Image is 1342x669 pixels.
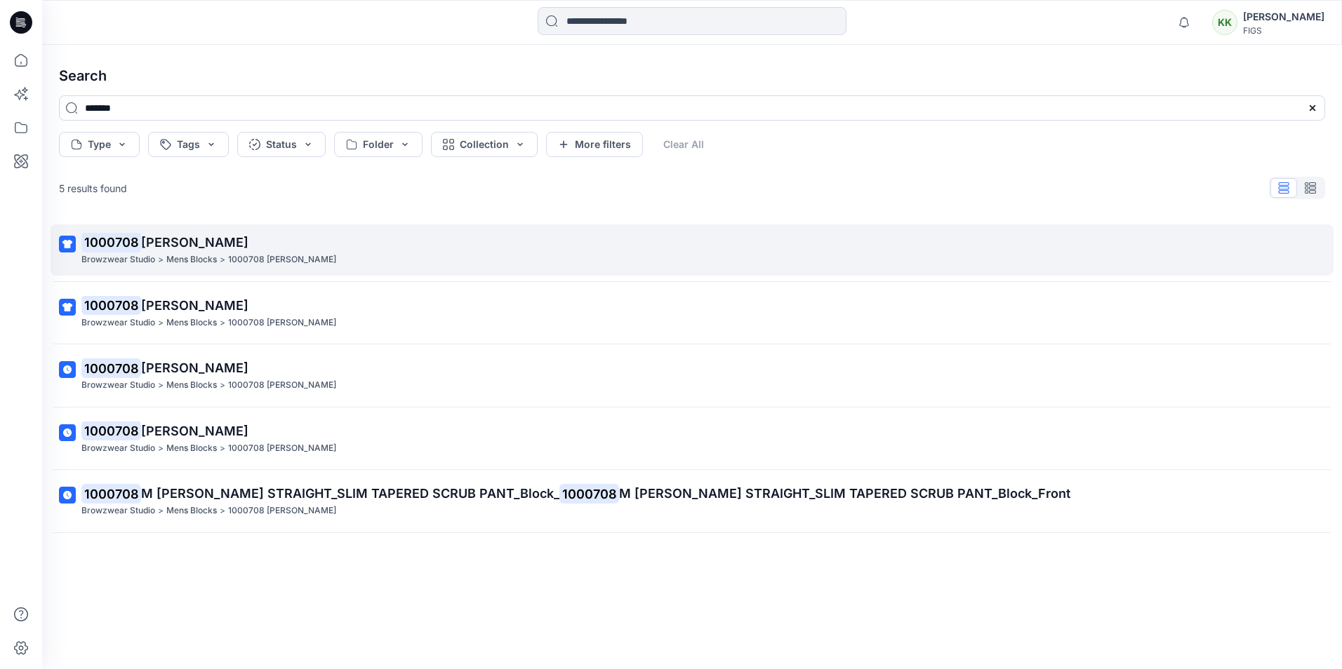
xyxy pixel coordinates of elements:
button: Status [237,132,326,157]
p: > [220,441,225,456]
button: Tags [148,132,229,157]
p: > [158,316,164,330]
span: [PERSON_NAME] [141,360,248,375]
a: 1000708M [PERSON_NAME] STRAIGHT_SLIM TAPERED SCRUB PANT_Block_1000708M [PERSON_NAME] STRAIGHT_SLI... [51,475,1334,527]
a: 1000708[PERSON_NAME]Browzwear Studio>Mens Blocks>1000708 [PERSON_NAME] [51,288,1334,339]
div: [PERSON_NAME] [1243,8,1324,25]
mark: 1000708 [81,484,141,504]
p: Mens Blocks [166,441,217,456]
p: Mens Blocks [166,316,217,330]
a: 1000708[PERSON_NAME]Browzwear Studio>Mens Blocks>1000708 [PERSON_NAME] [51,224,1334,276]
p: Mens Blocks [166,252,217,267]
button: Folder [334,132,423,157]
mark: 1000708 [81,358,141,378]
p: 1000708 M LLOYD STRAIGHT [228,316,336,330]
p: Browzwear Studio [81,316,155,330]
p: > [158,504,164,518]
a: 1000708[PERSON_NAME]Browzwear Studio>Mens Blocks>1000708 [PERSON_NAME] [51,413,1334,464]
p: 1000708 M LLOYD STRAIGHT [228,252,336,267]
button: Collection [431,132,538,157]
p: Mens Blocks [166,504,217,518]
p: 1000708 M LLOYD STRAIGHT [228,504,336,518]
span: M [PERSON_NAME] STRAIGHT_SLIM TAPERED SCRUB PANT_Block_ [141,486,559,501]
button: More filters [546,132,643,157]
button: Type [59,132,140,157]
mark: 1000708 [559,484,619,504]
span: M [PERSON_NAME] STRAIGHT_SLIM TAPERED SCRUB PANT_Block_Front [619,486,1070,501]
p: > [158,378,164,393]
mark: 1000708 [81,232,141,252]
div: FIGS [1243,25,1324,36]
p: > [220,316,225,330]
p: > [220,504,225,518]
p: Browzwear Studio [81,504,155,518]
mark: 1000708 [81,421,141,440]
mark: 1000708 [81,295,141,315]
p: 1000708 M LLOYD STRAIGHT [228,378,336,393]
a: 1000708[PERSON_NAME]Browzwear Studio>Mens Blocks>1000708 [PERSON_NAME] [51,350,1334,401]
p: > [158,252,164,267]
p: Browzwear Studio [81,252,155,267]
span: [PERSON_NAME] [141,235,248,250]
p: > [220,378,225,393]
span: [PERSON_NAME] [141,424,248,438]
p: > [220,252,225,267]
p: Browzwear Studio [81,441,155,456]
p: > [158,441,164,456]
p: 5 results found [59,181,127,196]
p: Browzwear Studio [81,378,155,393]
p: Mens Blocks [166,378,217,393]
h4: Search [48,56,1336,95]
span: [PERSON_NAME] [141,298,248,313]
div: KK [1212,10,1237,35]
p: 1000708 M LLOYD STRAIGHT [228,441,336,456]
